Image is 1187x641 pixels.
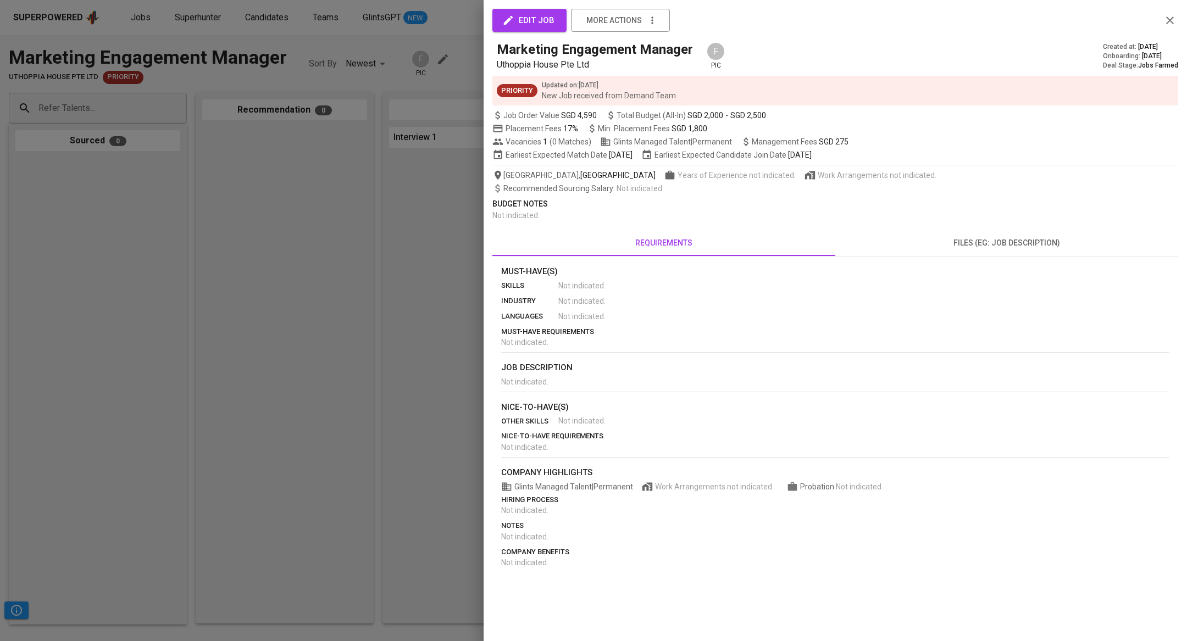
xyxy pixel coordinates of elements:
[561,110,597,121] span: SGD 4,590
[497,59,589,70] span: Uthoppia House Pte Ltd
[501,401,1169,414] p: nice-to-have(s)
[492,211,540,220] span: Not indicated .
[600,136,732,147] span: Glints Managed Talent | Permanent
[558,415,606,426] span: Not indicated .
[819,137,848,146] span: SGD 275
[501,338,548,347] span: Not indicated .
[501,443,548,452] span: Not indicated .
[571,9,670,32] button: more actions
[492,149,633,160] span: Earliest Expected Match Date
[504,13,554,27] span: edit job
[501,520,1169,531] p: notes
[818,170,936,181] span: Work Arrangements not indicated.
[501,326,1169,337] p: must-have requirements
[672,124,707,133] span: SGD 1,800
[558,280,606,291] span: Not indicated .
[1142,52,1162,61] span: [DATE]
[1138,42,1158,52] span: [DATE]
[655,481,774,492] span: Work Arrangements not indicated.
[492,170,656,181] span: [GEOGRAPHIC_DATA] ,
[501,506,548,515] span: Not indicated .
[501,466,1169,479] p: company highlights
[580,170,656,181] span: [GEOGRAPHIC_DATA]
[752,137,848,146] span: Management Fees
[501,481,633,492] span: Glints Managed Talent | Permanent
[492,9,567,32] button: edit job
[541,136,547,147] span: 1
[501,361,1169,374] p: job description
[725,110,728,121] span: -
[800,482,836,491] span: Probation
[501,265,1169,278] p: Must-Have(s)
[542,90,676,101] p: New Job received from Demand Team
[1103,52,1178,61] div: Onboarding :
[501,558,548,567] span: Not indicated .
[492,136,591,147] span: Vacancies ( 0 Matches )
[503,184,617,193] span: Recommended Sourcing Salary :
[501,296,558,306] p: industry
[501,532,548,541] span: Not indicated .
[506,124,578,133] span: Placement Fees
[836,482,883,491] span: Not indicated .
[842,236,1172,250] span: files (eg: job description)
[678,170,796,181] span: Years of Experience not indicated.
[501,311,558,322] p: languages
[706,42,725,61] div: F
[563,124,578,133] span: 17%
[492,110,597,121] span: Job Order Value
[501,431,1169,442] p: nice-to-have requirements
[501,494,1169,505] p: hiring process
[497,86,537,96] span: Priority
[501,547,1169,558] p: company benefits
[641,149,812,160] span: Earliest Expected Candidate Join Date
[617,184,664,193] span: Not indicated .
[1138,62,1178,69] span: Jobs Farmed
[687,110,723,121] span: SGD 2,000
[558,311,606,322] span: Not indicated .
[558,296,606,306] span: Not indicated .
[609,149,633,160] span: [DATE]
[586,14,642,27] span: more actions
[598,124,707,133] span: Min. Placement Fees
[730,110,766,121] span: SGD 2,500
[499,236,829,250] span: requirements
[542,80,676,90] p: Updated on : [DATE]
[706,42,725,70] div: pic
[606,110,766,121] span: Total Budget (All-In)
[1103,61,1178,70] div: Deal Stage :
[492,198,1178,210] p: Budget Notes
[501,377,548,386] span: Not indicated .
[788,149,812,160] span: [DATE]
[501,280,558,291] p: skills
[1103,42,1178,52] div: Created at :
[497,41,693,58] h5: Marketing Engagement Manager
[501,416,558,427] p: other skills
